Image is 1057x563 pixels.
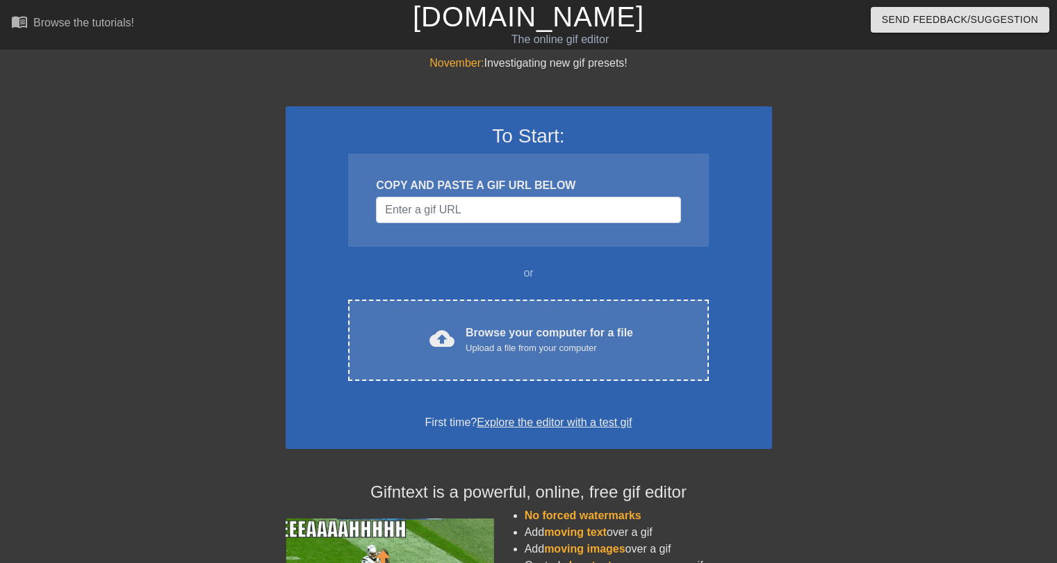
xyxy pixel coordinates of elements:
div: COPY AND PASTE A GIF URL BELOW [376,177,680,194]
div: Investigating new gif presets! [286,55,772,72]
span: November: [429,57,484,69]
span: Send Feedback/Suggestion [882,11,1038,28]
button: Send Feedback/Suggestion [871,7,1049,33]
span: No forced watermarks [525,509,641,521]
span: moving text [544,526,607,538]
li: Add over a gif [525,524,772,541]
a: [DOMAIN_NAME] [413,1,644,32]
span: cloud_upload [429,326,454,351]
div: Browse your computer for a file [466,325,633,355]
span: menu_book [11,13,28,30]
span: moving images [544,543,625,555]
h3: To Start: [304,124,754,148]
div: Browse the tutorials! [33,17,134,28]
input: Username [376,197,680,223]
a: Browse the tutorials! [11,13,134,35]
div: The online gif editor [359,31,761,48]
a: Explore the editor with a test gif [477,416,632,428]
div: First time? [304,414,754,431]
h4: Gifntext is a powerful, online, free gif editor [286,482,772,503]
li: Add over a gif [525,541,772,557]
div: Upload a file from your computer [466,341,633,355]
div: or [322,265,736,281]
